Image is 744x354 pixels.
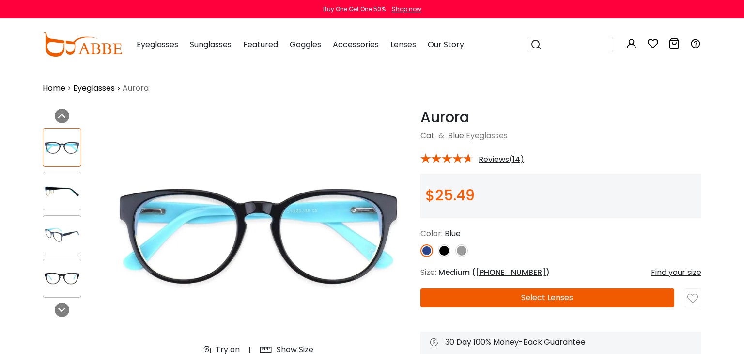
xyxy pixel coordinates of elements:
[73,82,115,94] a: Eyeglasses
[428,39,464,50] span: Our Story
[43,82,65,94] a: Home
[43,138,81,157] img: Aurora Blue Acetate Eyeglasses , Fashion , SpringHinges , UniversalBridgeFit Frames from ABBE Gla...
[390,39,416,50] span: Lenses
[43,225,81,244] img: Aurora Blue Acetate Eyeglasses , Fashion , SpringHinges , UniversalBridgeFit Frames from ABBE Gla...
[651,267,701,278] div: Find your size
[123,82,149,94] span: Aurora
[387,5,421,13] a: Shop now
[392,5,421,14] div: Shop now
[333,39,379,50] span: Accessories
[137,39,178,50] span: Eyeglasses
[290,39,321,50] span: Goggles
[43,269,81,288] img: Aurora Blue Acetate Eyeglasses , Fashion , SpringHinges , UniversalBridgeFit Frames from ABBE Gla...
[448,130,464,141] a: Blue
[425,185,475,206] span: $25.49
[243,39,278,50] span: Featured
[445,228,461,239] span: Blue
[190,39,232,50] span: Sunglasses
[420,288,674,307] button: Select Lenses
[479,155,524,164] span: Reviews(14)
[420,130,434,141] a: Cat
[420,228,443,239] span: Color:
[436,130,446,141] span: &
[420,267,436,278] span: Size:
[438,267,550,278] span: Medium ( )
[420,109,701,126] h1: Aurora
[466,130,508,141] span: Eyeglasses
[430,337,692,348] div: 30 Day 100% Money-Back Guarantee
[43,182,81,201] img: Aurora Blue Acetate Eyeglasses , Fashion , SpringHinges , UniversalBridgeFit Frames from ABBE Gla...
[43,32,122,57] img: abbeglasses.com
[323,5,386,14] div: Buy One Get One 50%
[476,267,546,278] span: [PHONE_NUMBER]
[687,293,698,304] img: like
